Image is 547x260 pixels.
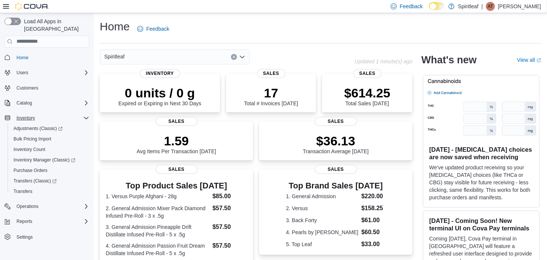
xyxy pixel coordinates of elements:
[13,146,45,152] span: Inventory Count
[13,68,31,77] button: Users
[10,187,35,196] a: Transfers
[1,231,92,242] button: Settings
[429,164,533,201] p: We've updated product receiving so your [MEDICAL_DATA] choices (like THCa or CBG) stay visible fo...
[361,228,385,237] dd: $60.50
[1,98,92,108] button: Catalog
[429,2,445,10] input: Dark Mode
[13,114,89,123] span: Inventory
[244,85,298,106] div: Total # Invoices [DATE]
[106,193,210,200] dt: 1. Versus Purple Afghani - 28g
[13,178,57,184] span: Transfers (Classic)
[213,204,247,213] dd: $57.50
[1,201,92,212] button: Operations
[1,67,92,78] button: Users
[486,2,495,11] div: Allen T
[118,85,201,100] p: 0 units / 0 g
[10,155,89,164] span: Inventory Manager (Classic)
[134,21,172,36] a: Feedback
[498,2,541,11] p: [PERSON_NAME]
[13,202,42,211] button: Operations
[118,85,201,106] div: Expired or Expiring in Next 30 Days
[537,58,541,63] svg: External link
[213,192,247,201] dd: $85.00
[146,25,169,33] span: Feedback
[429,217,533,232] h3: [DATE] - Coming Soon! New terminal UI on Cova Pay terminals
[10,124,89,133] span: Adjustments (Classic)
[286,241,358,248] dt: 5. Top Leaf
[13,202,89,211] span: Operations
[156,117,198,126] span: Sales
[344,85,390,106] div: Total Sales [DATE]
[10,166,51,175] a: Purchase Orders
[213,223,247,232] dd: $57.50
[286,181,385,190] h3: Top Brand Sales [DATE]
[13,53,89,62] span: Home
[16,203,39,209] span: Operations
[104,52,124,61] span: Spiritleaf
[303,133,369,154] div: Transaction Average [DATE]
[257,69,285,78] span: Sales
[1,82,92,93] button: Customers
[458,2,478,11] p: Spiritleaf
[137,133,216,154] div: Avg Items Per Transaction [DATE]
[106,242,210,257] dt: 4. General Admission Passion Fruit Dream Distillate Infused Pre-Roll - 5 x .5g
[16,85,38,91] span: Customers
[10,145,89,154] span: Inventory Count
[13,217,89,226] span: Reports
[13,157,75,163] span: Inventory Manager (Classic)
[10,187,89,196] span: Transfers
[13,188,32,194] span: Transfers
[106,223,210,238] dt: 3. General Admission Pineapple Drift Distillate Infused Pre-Roll - 5 x .5g
[16,100,32,106] span: Catalog
[13,233,36,242] a: Settings
[353,69,381,78] span: Sales
[400,3,423,10] span: Feedback
[361,192,385,201] dd: $220.00
[156,165,198,174] span: Sales
[10,134,89,143] span: Bulk Pricing Import
[13,99,89,108] span: Catalog
[481,2,483,11] p: |
[361,240,385,249] dd: $33.00
[100,19,130,34] h1: Home
[106,205,210,220] dt: 2. General Admission Mixer Pack Diamond Infused Pre-Roll - 3 x .5g
[429,146,533,161] h3: [DATE] - [MEDICAL_DATA] choices are now saved when receiving
[140,69,180,78] span: Inventory
[13,53,31,62] a: Home
[106,181,247,190] h3: Top Product Sales [DATE]
[488,2,493,11] span: AT
[7,134,92,144] button: Bulk Pricing Import
[16,115,35,121] span: Inventory
[16,70,28,76] span: Users
[344,85,390,100] p: $614.25
[13,99,35,108] button: Catalog
[244,85,298,100] p: 17
[303,133,369,148] p: $36.13
[1,52,92,63] button: Home
[7,165,92,176] button: Purchase Orders
[21,18,89,33] span: Load All Apps in [GEOGRAPHIC_DATA]
[15,3,49,10] img: Cova
[10,176,60,185] a: Transfers (Classic)
[13,68,89,77] span: Users
[13,84,41,93] a: Customers
[10,145,48,154] a: Inventory Count
[13,217,35,226] button: Reports
[1,216,92,227] button: Reports
[355,58,412,64] p: Updated 1 minute(s) ago
[286,217,358,224] dt: 3. Back Forty
[13,136,51,142] span: Bulk Pricing Import
[361,216,385,225] dd: $61.00
[231,54,237,60] button: Clear input
[421,54,477,66] h2: What's new
[10,155,78,164] a: Inventory Manager (Classic)
[7,155,92,165] a: Inventory Manager (Classic)
[361,204,385,213] dd: $158.25
[7,186,92,197] button: Transfers
[239,54,245,60] button: Open list of options
[517,57,541,63] a: View allExternal link
[213,241,247,250] dd: $57.50
[13,167,48,173] span: Purchase Orders
[7,176,92,186] a: Transfers (Classic)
